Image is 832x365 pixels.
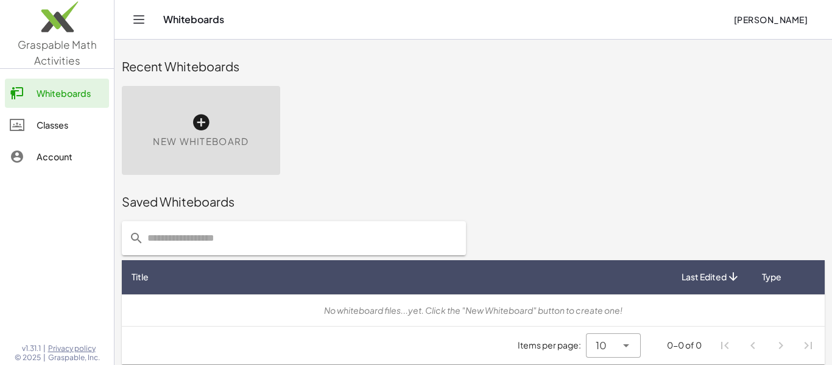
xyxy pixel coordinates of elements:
[762,271,781,283] span: Type
[5,110,109,140] a: Classes
[48,353,100,363] span: Graspable, Inc.
[682,271,727,283] span: Last Edited
[132,271,149,283] span: Title
[43,344,46,353] span: |
[15,353,41,363] span: © 2025
[37,118,104,132] div: Classes
[596,338,607,353] span: 10
[5,142,109,171] a: Account
[18,38,97,67] span: Graspable Math Activities
[724,9,817,30] button: [PERSON_NAME]
[37,86,104,101] div: Whiteboards
[711,331,822,360] nav: Pagination Navigation
[518,339,586,352] span: Items per page:
[48,344,100,353] a: Privacy policy
[22,344,41,353] span: v1.31.1
[129,231,144,246] i: prepended action
[132,304,815,317] div: No whiteboard files...yet. Click the "New Whiteboard" button to create one!
[5,79,109,108] a: Whiteboards
[153,135,249,149] span: New Whiteboard
[122,58,825,75] div: Recent Whiteboards
[129,10,149,29] button: Toggle navigation
[43,353,46,363] span: |
[667,339,702,352] div: 0-0 of 0
[733,14,808,25] span: [PERSON_NAME]
[122,193,825,210] div: Saved Whiteboards
[37,149,104,164] div: Account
